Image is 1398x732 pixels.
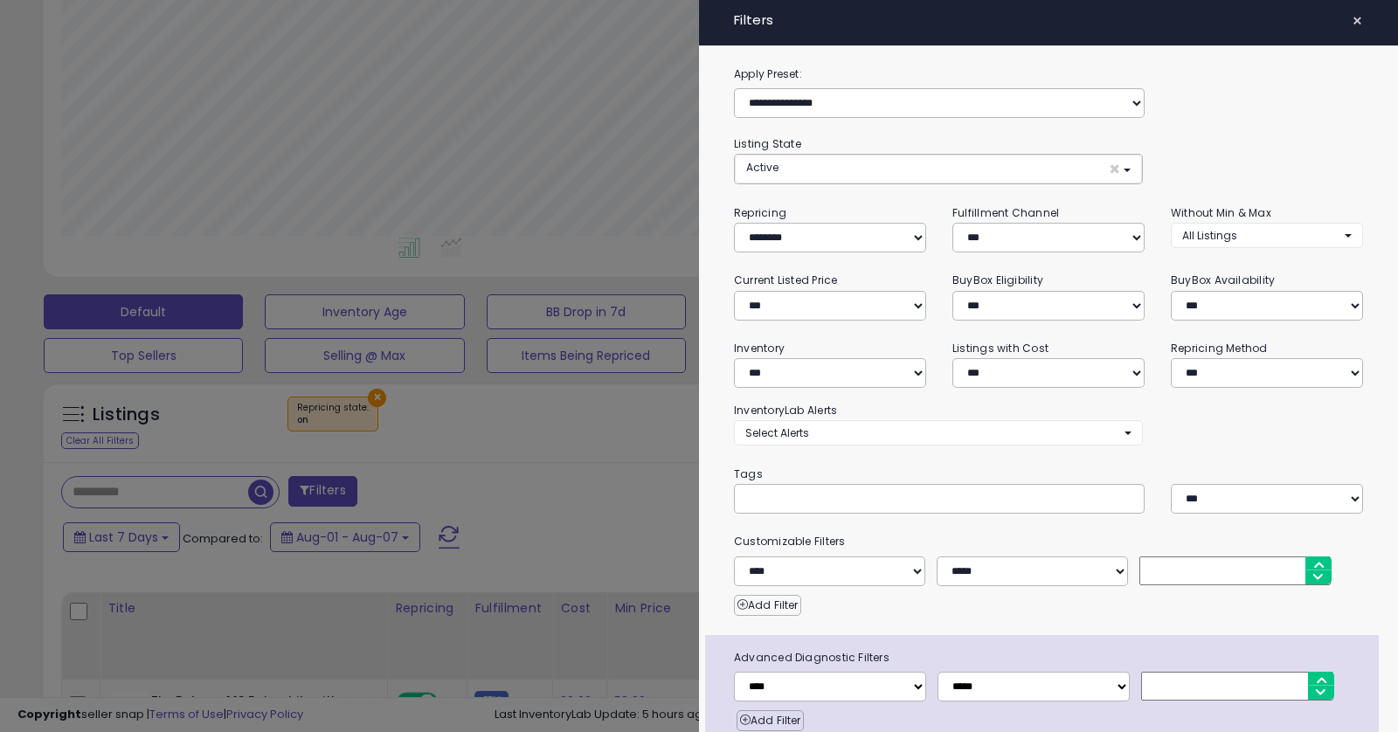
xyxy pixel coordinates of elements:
[1345,9,1370,33] button: ×
[1171,223,1363,248] button: All Listings
[734,13,1363,28] h4: Filters
[734,403,837,418] small: InventoryLab Alerts
[1171,341,1268,356] small: Repricing Method
[1352,9,1363,33] span: ×
[734,595,801,616] button: Add Filter
[734,273,837,287] small: Current Listed Price
[734,205,786,220] small: Repricing
[734,420,1143,445] button: Select Alerts
[1171,205,1271,220] small: Without Min & Max
[952,205,1059,220] small: Fulfillment Channel
[1171,273,1275,287] small: BuyBox Availability
[721,65,1376,84] label: Apply Preset:
[734,341,785,356] small: Inventory
[746,160,779,175] span: Active
[745,425,809,440] span: Select Alerts
[734,136,801,151] small: Listing State
[952,341,1048,356] small: Listings with Cost
[1182,228,1237,243] span: All Listings
[721,532,1376,551] small: Customizable Filters
[737,710,804,731] button: Add Filter
[1109,160,1120,178] span: ×
[735,155,1142,183] button: Active ×
[721,648,1379,667] span: Advanced Diagnostic Filters
[952,273,1043,287] small: BuyBox Eligibility
[721,465,1376,484] small: Tags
